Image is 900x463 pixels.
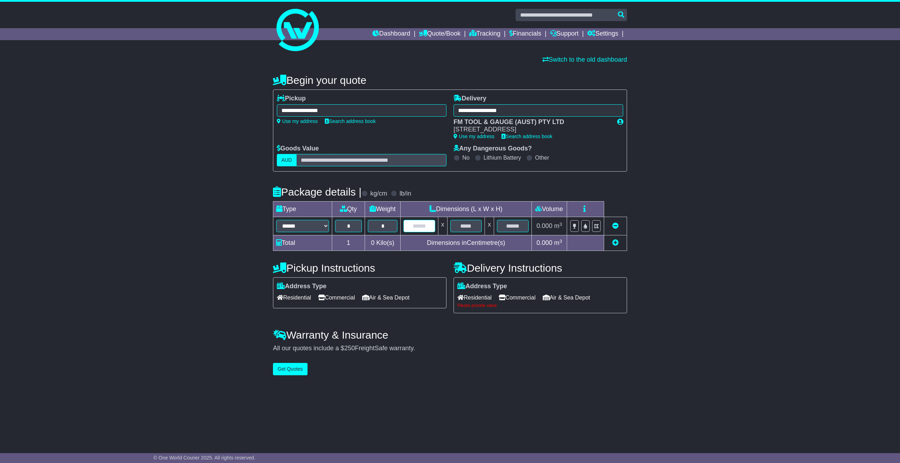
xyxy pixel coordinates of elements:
[484,154,521,161] label: Lithium Battery
[509,28,541,40] a: Financials
[501,134,552,139] a: Search address book
[400,235,531,251] td: Dimensions in Centimetre(s)
[485,217,494,235] td: x
[273,202,332,217] td: Type
[277,292,311,303] span: Residential
[587,28,618,40] a: Settings
[454,134,494,139] a: Use my address
[559,239,562,244] sup: 3
[400,190,411,198] label: lb/in
[612,222,619,229] a: Remove this item
[400,202,531,217] td: Dimensions (L x W x H)
[277,154,297,166] label: AUD
[325,118,376,124] a: Search address book
[273,345,627,352] div: All our quotes include a $ FreightSafe warranty.
[454,95,486,103] label: Delivery
[372,28,410,40] a: Dashboard
[454,145,532,153] label: Any Dangerous Goods?
[454,126,610,134] div: [STREET_ADDRESS]
[332,235,365,251] td: 1
[535,154,549,161] label: Other
[273,235,332,251] td: Total
[542,56,627,63] a: Switch to the old dashboard
[344,345,355,352] span: 250
[318,292,355,303] span: Commercial
[438,217,447,235] td: x
[273,74,627,86] h4: Begin your quote
[273,329,627,341] h4: Warranty & Insurance
[457,283,507,290] label: Address Type
[277,95,306,103] label: Pickup
[469,28,500,40] a: Tracking
[462,154,469,161] label: No
[277,283,327,290] label: Address Type
[457,303,623,308] div: Please provide value
[273,363,308,375] button: Get Quotes
[457,292,492,303] span: Residential
[365,202,401,217] td: Weight
[531,202,567,217] td: Volume
[559,222,562,227] sup: 3
[273,262,446,274] h4: Pickup Instructions
[371,239,375,246] span: 0
[550,28,579,40] a: Support
[332,202,365,217] td: Qty
[153,455,255,461] span: © One World Courier 2025. All rights reserved.
[362,292,410,303] span: Air & Sea Depot
[543,292,590,303] span: Air & Sea Depot
[554,239,562,246] span: m
[499,292,535,303] span: Commercial
[365,235,401,251] td: Kilo(s)
[612,239,619,246] a: Add new item
[277,118,318,124] a: Use my address
[277,145,319,153] label: Goods Value
[536,222,552,229] span: 0.000
[370,190,387,198] label: kg/cm
[454,118,610,126] div: FM TOOL & GAUGE (AUST) PTY LTD
[454,262,627,274] h4: Delivery Instructions
[554,222,562,229] span: m
[419,28,461,40] a: Quote/Book
[536,239,552,246] span: 0.000
[273,186,361,198] h4: Package details |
